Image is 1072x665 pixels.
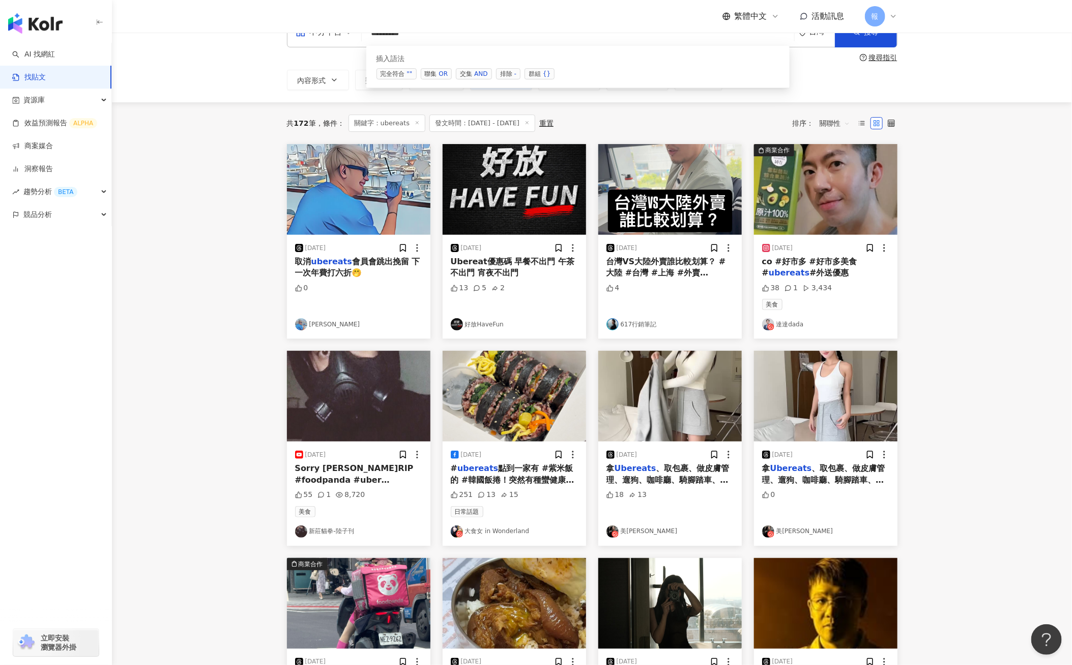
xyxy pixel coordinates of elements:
[754,558,897,649] img: post-image
[13,629,99,656] a: chrome extension立即安裝 瀏覽器外掛
[762,490,775,500] div: 0
[598,351,742,441] img: post-image
[287,144,430,235] img: post-image
[299,559,323,569] div: 商業合作
[287,558,430,649] img: post-image
[287,351,430,441] img: post-image
[762,318,774,330] img: KOL Avatar
[316,119,344,127] span: 條件 ：
[762,299,783,310] span: 美食
[762,463,886,507] span: 、取包裹、做皮膚管理、遛狗、咖啡廳、騎腳踏車、機場穿搭、通勤、上課通通都穿它‼️（有夠舒服的～😌😌）
[514,69,516,79] div: -
[407,69,413,79] div: ""
[606,318,734,330] a: KOL Avatar617行銷筆記
[451,283,469,293] div: 13
[295,463,414,496] span: Sorry [PERSON_NAME]RIP #foodpanda #uber #ubereat
[54,187,77,197] div: BETA
[287,119,316,127] div: 共 筆
[606,283,620,293] div: 4
[478,490,496,500] div: 13
[451,257,575,278] span: Ubereat優惠碼 早餐不出門 午茶不出門 宵夜不出門
[305,451,326,459] div: [DATE]
[473,283,486,293] div: 5
[12,188,19,196] span: rise
[317,490,331,500] div: 1
[8,13,63,34] img: logo
[429,115,535,132] span: 發文時間：[DATE] - [DATE]
[451,318,578,330] a: KOL Avatar好放HaveFun
[41,633,76,652] span: 立即安裝 瀏覽器外掛
[762,525,889,538] a: KOL Avatar美[PERSON_NAME]
[615,463,656,473] mark: Ubereats
[606,525,734,538] a: KOL Avatar美[PERSON_NAME]
[295,506,315,517] span: 美食
[629,490,647,500] div: 13
[598,558,742,649] img: post-image
[543,69,551,79] div: {}
[451,490,473,500] div: 251
[287,70,349,90] button: 內容形式
[461,244,482,253] div: [DATE]
[12,118,97,128] a: 效益預測報告ALPHA
[376,54,779,64] div: 插入語法
[295,525,422,538] a: KOL Avatar新莊貓拳-陸子刊
[772,244,793,253] div: [DATE]
[311,257,352,266] mark: ubereats
[457,463,498,473] mark: ubereats
[606,525,619,538] img: KOL Avatar
[12,164,53,174] a: 洞察報告
[617,451,638,459] div: [DATE]
[496,68,520,79] span: 排除
[793,115,856,131] div: 排序：
[617,244,638,253] div: [DATE]
[803,283,832,293] div: 3,434
[525,68,555,79] span: 群組
[16,634,36,651] img: chrome extension
[766,145,790,155] div: 商業合作
[754,351,897,441] img: post-image
[762,257,857,278] span: co #好市多 #好市多美食 #
[295,257,311,266] span: 取消
[769,268,809,278] mark: ubereats
[443,558,586,649] img: post-image
[298,76,326,85] span: 內容形式
[355,70,403,90] button: 類型
[606,490,624,500] div: 18
[295,525,307,538] img: KOL Avatar
[336,490,365,500] div: 8,720
[295,318,307,330] img: KOL Avatar
[754,144,897,235] button: 商業合作
[23,203,52,226] span: 競品分析
[606,463,615,473] span: 拿
[451,506,483,517] span: 日常話題
[451,463,574,496] span: 點到一家有 #紫米飯 的 #韓國飯捲！突然有種蠻健康的感覺～🤣🤣🤣 喜歡喜歡٩(˃̶͈̀௰˂̶͈́)و
[443,144,586,235] img: post-image
[294,119,309,127] span: 172
[762,525,774,538] img: KOL Avatar
[785,283,798,293] div: 1
[12,49,55,60] a: searchAI 找網紅
[872,11,879,22] span: 報
[598,144,742,235] img: post-image
[421,68,452,79] span: 聯集
[456,68,491,79] span: 交集
[295,283,308,293] div: 0
[451,525,578,538] a: KOL Avatar大食女 in Wonderland
[539,119,554,127] div: 重置
[439,69,448,79] div: OR
[12,141,53,151] a: 商案媒合
[295,318,422,330] a: KOL Avatar[PERSON_NAME]
[443,351,586,441] img: post-image
[762,463,770,473] span: 拿
[762,318,889,330] a: KOL Avatar達達dada
[23,89,45,112] span: 資源庫
[295,257,420,278] span: 會員會跳出挽留 下一次年費打六折🤭
[305,244,326,253] div: [DATE]
[772,451,793,459] div: [DATE]
[501,490,518,500] div: 15
[491,283,505,293] div: 2
[23,180,77,203] span: 趨勢分析
[606,318,619,330] img: KOL Avatar
[12,72,46,82] a: 找貼文
[461,451,482,459] div: [DATE]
